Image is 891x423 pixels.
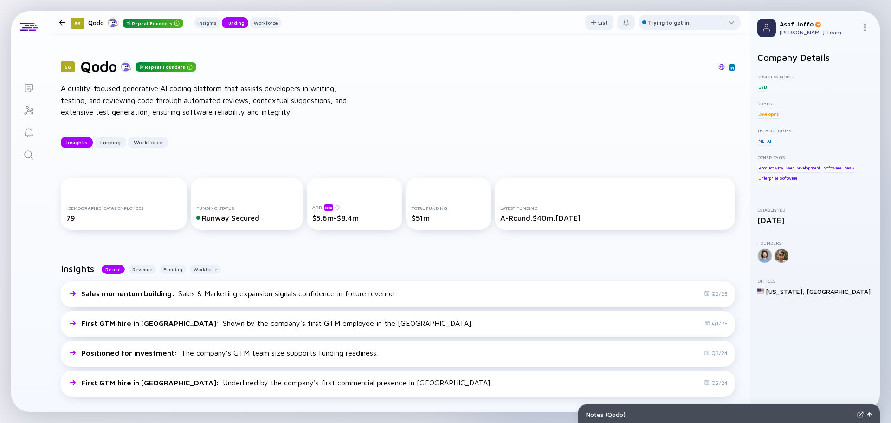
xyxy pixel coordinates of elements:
[823,163,842,172] div: Software
[81,378,492,387] div: Underlined by the company's first commercial presence in [GEOGRAPHIC_DATA].
[757,74,872,79] div: Business Model
[81,319,221,327] span: First GTM hire in [GEOGRAPHIC_DATA] :
[757,82,767,91] div: B2B
[757,215,872,225] div: [DATE]
[500,214,730,222] div: A-Round, $40m, [DATE]
[780,29,858,36] div: [PERSON_NAME] Team
[324,204,333,211] div: beta
[704,350,728,357] div: Q3/24
[412,214,485,222] div: $51m
[780,20,858,28] div: Asaf Joffe
[11,98,46,121] a: Investor Map
[95,137,126,148] button: Funding
[95,135,126,150] div: Funding
[844,163,855,172] div: SaaS
[128,135,168,150] div: Workforce
[128,137,168,148] button: Workforce
[66,214,181,222] div: 79
[757,155,872,160] div: Other Tags
[250,17,281,28] button: Workforce
[861,24,869,31] img: Menu
[81,319,473,327] div: Shown by the company's first GTM employee in the [GEOGRAPHIC_DATA].
[757,163,784,172] div: Productivity
[194,17,220,28] button: Insights
[412,205,485,211] div: Total Funding
[81,349,179,357] span: Positioned for investment :
[222,17,248,28] button: Funding
[757,19,776,37] img: Profile Picture
[312,214,397,222] div: $5.6m-$8.4m
[250,18,281,27] div: Workforce
[757,288,764,294] img: United States Flag
[648,19,689,26] div: Trying to get in
[11,143,46,165] a: Search
[88,17,183,28] div: Qodo
[585,15,613,30] button: List
[704,290,728,297] div: Q2/25
[160,265,186,274] button: Funding
[11,121,46,143] a: Reminders
[129,265,156,274] button: Revenue
[785,163,821,172] div: Web Development
[194,18,220,27] div: Insights
[757,101,872,106] div: Buyer
[102,265,125,274] button: Recent
[757,52,872,63] h2: Company Details
[757,109,780,118] div: Developers
[81,349,378,357] div: The company’s GTM team size supports funding readiness.
[312,204,397,211] div: ARR
[61,263,94,274] h2: Insights
[766,287,805,295] div: [US_STATE] ,
[196,205,297,211] div: Funding Status
[807,287,871,295] div: [GEOGRAPHIC_DATA]
[757,174,798,183] div: Enterprise Software
[66,205,181,211] div: [DEMOGRAPHIC_DATA] Employees
[857,411,864,418] img: Expand Notes
[586,410,853,418] div: Notes ( Qodo )
[730,65,734,70] img: Qodo Linkedin Page
[81,289,396,298] div: Sales & Marketing expansion signals confidence in future revenue.
[500,205,730,211] div: Latest Funding
[867,412,872,417] img: Open Notes
[757,207,872,213] div: Established
[80,58,117,75] h1: Qodo
[61,61,75,72] div: 66
[704,379,728,386] div: Q2/24
[61,83,358,118] div: A quality-focused generative AI coding platform that assists developers in writing, testing, and ...
[718,64,725,70] img: Qodo Website
[757,136,765,145] div: ML
[81,378,221,387] span: First GTM hire in [GEOGRAPHIC_DATA] :
[196,214,297,222] div: Runway Secured
[61,135,93,150] div: Insights
[11,76,46,98] a: Lists
[757,240,872,246] div: Founders
[757,128,872,133] div: Technologies
[704,320,728,327] div: Q1/25
[136,62,196,72] div: Repeat Founders
[71,18,84,29] div: 66
[757,278,872,284] div: Offices
[123,19,183,28] div: Repeat Founders
[61,137,93,148] button: Insights
[190,265,221,274] button: Workforce
[766,136,772,145] div: AI
[222,18,248,27] div: Funding
[81,289,176,298] span: Sales momentum building :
